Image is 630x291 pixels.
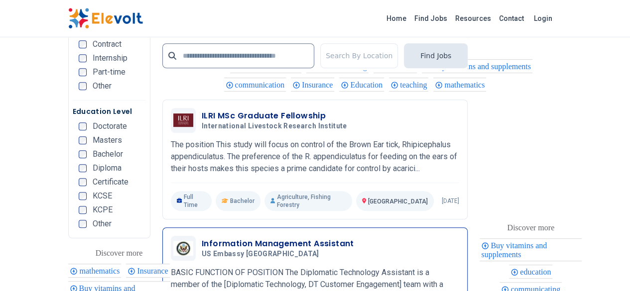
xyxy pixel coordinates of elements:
h3: ILRI MSc Graduate Fellowship [202,110,351,122]
div: Insurance [126,264,169,278]
input: Diploma [79,164,87,172]
div: Buy vitamins and supplements [422,59,532,73]
span: Internship [93,54,127,62]
img: US Embassy Kenya [173,241,193,256]
span: Education [350,81,385,89]
span: Bachelor [93,150,123,158]
span: Doctorate [93,122,127,130]
a: Contact [495,10,528,26]
input: Doctorate [79,122,87,130]
span: Certificate [93,178,128,186]
span: Part-time [93,68,126,76]
span: teaching [400,81,430,89]
span: Bachelor [230,197,254,205]
span: mathematics [79,267,123,275]
span: Insurance [302,81,336,89]
button: Find Jobs [404,43,468,68]
div: These are topics related to the article that might interest you [96,246,143,260]
p: The position This study will focus on control of the Brown Ear tick, Rhipicephalus appendiculatus... [171,139,459,175]
div: Buy vitamins and supplements [480,238,582,261]
span: Other [93,82,112,90]
span: mathematics [444,81,488,89]
a: Resources [451,10,495,26]
span: Other [93,220,112,228]
p: Agriculture, Fishing Forestry [264,191,352,211]
input: Internship [79,54,87,62]
span: US Embassy [GEOGRAPHIC_DATA] [202,250,319,259]
h3: Information Management Assistant [202,238,354,250]
div: mathematics [68,264,121,278]
div: education [509,265,552,279]
span: education [520,268,554,276]
input: Contract [79,40,87,48]
a: Home [382,10,410,26]
input: KCSE [79,192,87,200]
span: Diploma [93,164,122,172]
iframe: Chat Widget [580,243,630,291]
div: teaching [389,78,428,92]
input: Other [79,82,87,90]
p: [DATE] [442,197,459,205]
h5: Education Level [73,106,146,116]
img: Elevolt [68,8,143,29]
input: Other [79,220,87,228]
a: Find Jobs [410,10,451,26]
span: Buy vitamins and supplements [481,241,547,259]
span: International Livestock Research Institute [202,122,347,131]
span: communication [235,81,288,89]
input: Bachelor [79,150,87,158]
span: Insurance [137,267,171,275]
div: Insurance [291,78,334,92]
div: mathematics [433,78,486,92]
span: [GEOGRAPHIC_DATA] [368,198,428,205]
div: communication [224,78,286,92]
span: KCSE [93,192,112,200]
a: Login [528,8,558,28]
input: KCPE [79,206,87,214]
div: These are topics related to the article that might interest you [507,221,554,235]
p: Full Time [171,191,212,211]
span: KCPE [93,206,113,214]
input: Part-time [79,68,87,76]
a: International Livestock Research InstituteILRI MSc Graduate FellowshipInternational Livestock Res... [171,108,459,211]
input: Certificate [79,178,87,186]
input: Masters [79,136,87,144]
span: Contract [93,40,122,48]
div: Education [339,78,384,92]
span: Masters [93,136,122,144]
img: International Livestock Research Institute [173,113,193,127]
